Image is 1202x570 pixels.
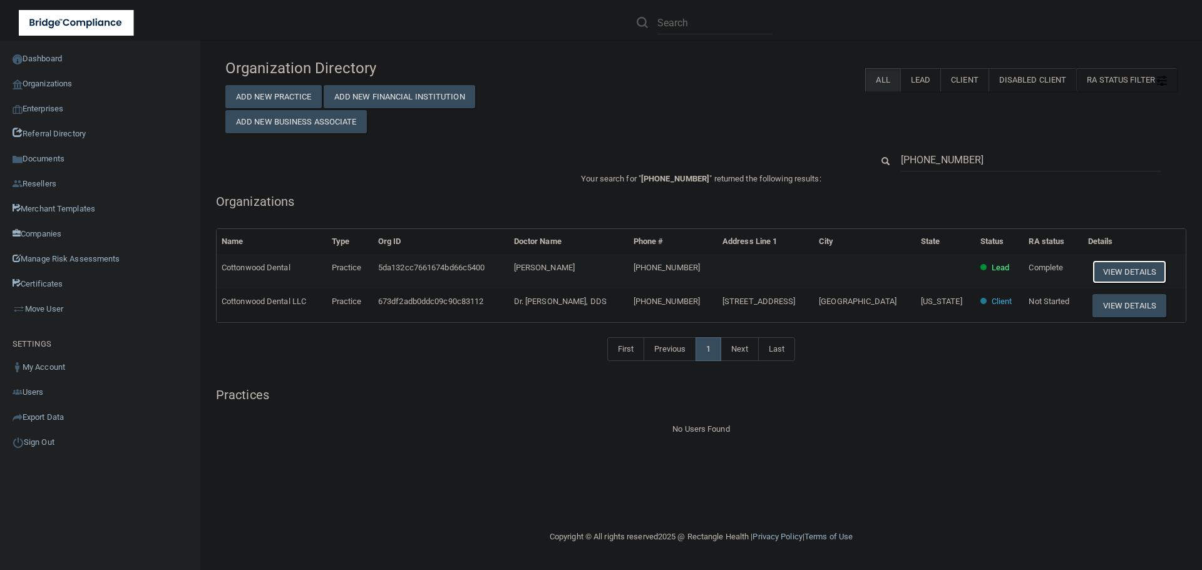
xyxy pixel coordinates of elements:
span: 5da132cc7661674bd66c5400 [378,263,485,272]
a: Terms of Use [804,532,853,541]
p: Your search for " " returned the following results: [216,171,1186,186]
th: Phone # [629,229,717,255]
span: Cottonwood Dental [222,263,290,272]
input: Search [901,148,1161,171]
label: Lead [900,68,940,91]
img: bridge_compliance_login_screen.278c3ca4.svg [19,10,134,36]
img: ic-search.3b580494.png [637,17,648,28]
img: icon-documents.8dae5593.png [13,155,23,165]
span: Cottonwood Dental LLC [222,297,306,306]
label: Client [940,68,989,91]
span: [STREET_ADDRESS] [722,297,796,306]
th: Address Line 1 [717,229,814,255]
img: ic_user_dark.df1a06c3.png [13,362,23,372]
span: Dr. [PERSON_NAME], DDS [514,297,607,306]
th: RA status [1024,229,1082,255]
span: [PHONE_NUMBER] [634,263,700,272]
h5: Organizations [216,195,1186,208]
p: Lead [992,260,1009,275]
button: Add New Business Associate [225,110,367,133]
span: [GEOGRAPHIC_DATA] [819,297,896,306]
a: 1 [696,337,721,361]
th: Org ID [373,229,509,255]
label: SETTINGS [13,337,51,352]
button: Add New Financial Institution [324,85,475,108]
img: ic_power_dark.7ecde6b1.png [13,437,24,448]
div: No Users Found [216,422,1186,437]
th: Status [975,229,1024,255]
img: icon-filter@2x.21656d0b.png [1157,76,1167,86]
a: Privacy Policy [753,532,802,541]
th: City [814,229,915,255]
img: icon-users.e205127d.png [13,387,23,397]
img: organization-icon.f8decf85.png [13,79,23,89]
img: icon-export.b9366987.png [13,412,23,422]
button: View Details [1092,260,1166,283]
span: 673df2adb0ddc09c90c83112 [378,297,483,306]
h4: Organization Directory [225,60,530,76]
img: enterprise.0d942306.png [13,105,23,114]
span: [PHONE_NUMBER] [641,174,709,183]
th: Details [1083,229,1186,255]
th: Type [327,229,373,255]
span: RA Status Filter [1087,75,1167,84]
th: State [916,229,975,255]
span: Practice [332,263,362,272]
a: Next [721,337,758,361]
th: Name [217,229,327,255]
span: Complete [1029,263,1063,272]
span: Not Started [1029,297,1069,306]
button: View Details [1092,294,1166,317]
a: Previous [644,337,696,361]
p: Client [992,294,1012,309]
span: [US_STATE] [921,297,962,306]
th: Doctor Name [509,229,629,255]
a: Last [758,337,795,361]
img: ic_dashboard_dark.d01f4a41.png [13,54,23,64]
span: [PERSON_NAME] [514,263,575,272]
a: First [607,337,645,361]
span: Practice [332,297,362,306]
label: Disabled Client [989,68,1077,91]
h5: Practices [216,388,1186,402]
input: Search [657,11,772,34]
label: All [865,68,900,91]
img: ic_reseller.de258add.png [13,179,23,189]
img: briefcase.64adab9b.png [13,303,25,315]
div: Copyright © All rights reserved 2025 @ Rectangle Health | | [473,517,930,557]
button: Add New Practice [225,85,322,108]
span: [PHONE_NUMBER] [634,297,700,306]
